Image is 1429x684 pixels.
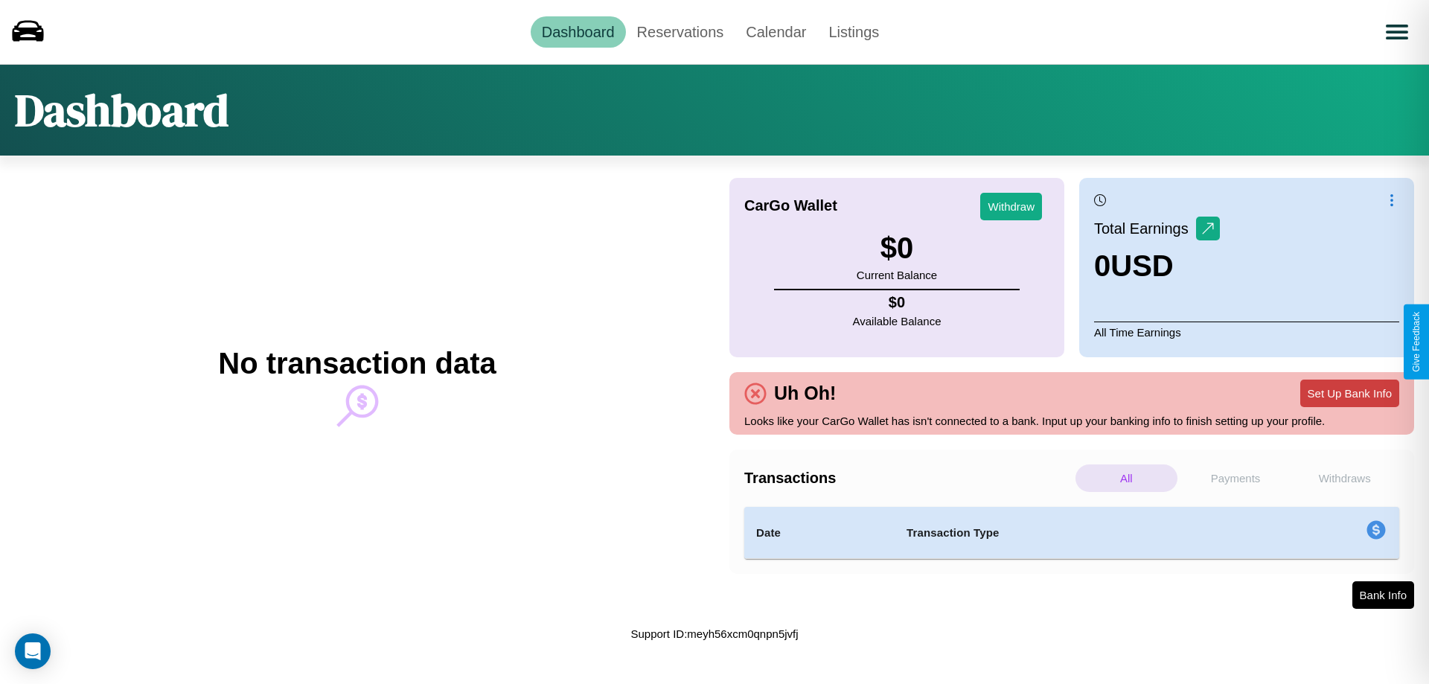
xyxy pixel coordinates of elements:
[980,193,1042,220] button: Withdraw
[1300,380,1399,407] button: Set Up Bank Info
[1075,464,1177,492] p: All
[756,524,883,542] h4: Date
[817,16,890,48] a: Listings
[744,197,837,214] h4: CarGo Wallet
[744,470,1072,487] h4: Transactions
[1185,464,1287,492] p: Payments
[857,231,937,265] h3: $ 0
[853,311,942,331] p: Available Balance
[630,624,798,644] p: Support ID: meyh56xcm0qnpn5jvfj
[1094,249,1220,283] h3: 0 USD
[1411,312,1422,372] div: Give Feedback
[744,411,1399,431] p: Looks like your CarGo Wallet has isn't connected to a bank. Input up your banking info to finish ...
[15,633,51,669] div: Open Intercom Messenger
[218,347,496,380] h2: No transaction data
[1294,464,1396,492] p: Withdraws
[767,383,843,404] h4: Uh Oh!
[15,80,228,141] h1: Dashboard
[1094,215,1196,242] p: Total Earnings
[531,16,626,48] a: Dashboard
[857,265,937,285] p: Current Balance
[907,524,1244,542] h4: Transaction Type
[626,16,735,48] a: Reservations
[735,16,817,48] a: Calendar
[1376,11,1418,53] button: Open menu
[853,294,942,311] h4: $ 0
[1094,322,1399,342] p: All Time Earnings
[1352,581,1414,609] button: Bank Info
[744,507,1399,559] table: simple table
